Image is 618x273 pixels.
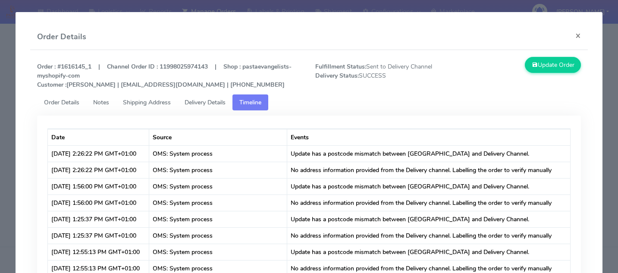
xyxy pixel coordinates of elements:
[48,211,149,227] td: [DATE] 1:25:37 PM GMT+01:00
[149,145,287,162] td: OMS: System process
[525,57,581,73] button: Update Order
[93,98,109,107] span: Notes
[37,81,66,89] strong: Customer :
[239,98,261,107] span: Timeline
[149,195,287,211] td: OMS: System process
[315,63,366,71] strong: Fulfillment Status:
[149,178,287,195] td: OMS: System process
[48,178,149,195] td: [DATE] 1:56:00 PM GMT+01:00
[287,244,570,260] td: Update has a postcode mismatch between [GEOGRAPHIC_DATA] and Delivery Channel.
[287,178,570,195] td: Update has a postcode mismatch between [GEOGRAPHIC_DATA] and Delivery Channel.
[44,98,79,107] span: Order Details
[48,145,149,162] td: [DATE] 2:26:22 PM GMT+01:00
[287,211,570,227] td: Update has a postcode mismatch between [GEOGRAPHIC_DATA] and Delivery Channel.
[315,72,359,80] strong: Delivery Status:
[185,98,226,107] span: Delivery Details
[287,162,570,178] td: No address information provided from the Delivery channel. Labelling the order to verify manually
[149,129,287,145] th: Source
[48,129,149,145] th: Date
[149,227,287,244] td: OMS: System process
[568,24,588,47] button: Close
[37,31,86,43] h4: Order Details
[48,244,149,260] td: [DATE] 12:55:13 PM GMT+01:00
[287,227,570,244] td: No address information provided from the Delivery channel. Labelling the order to verify manually
[287,129,570,145] th: Events
[149,244,287,260] td: OMS: System process
[48,195,149,211] td: [DATE] 1:56:00 PM GMT+01:00
[37,63,292,89] strong: Order : #1616145_1 | Channel Order ID : 11998025974143 | Shop : pastaevangelists-myshopify-com [P...
[287,195,570,211] td: No address information provided from the Delivery channel. Labelling the order to verify manually
[37,94,581,110] ul: Tabs
[287,145,570,162] td: Update has a postcode mismatch between [GEOGRAPHIC_DATA] and Delivery Channel.
[309,62,448,89] span: Sent to Delivery Channel SUCCESS
[123,98,171,107] span: Shipping Address
[48,162,149,178] td: [DATE] 2:26:22 PM GMT+01:00
[149,211,287,227] td: OMS: System process
[48,227,149,244] td: [DATE] 1:25:37 PM GMT+01:00
[149,162,287,178] td: OMS: System process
